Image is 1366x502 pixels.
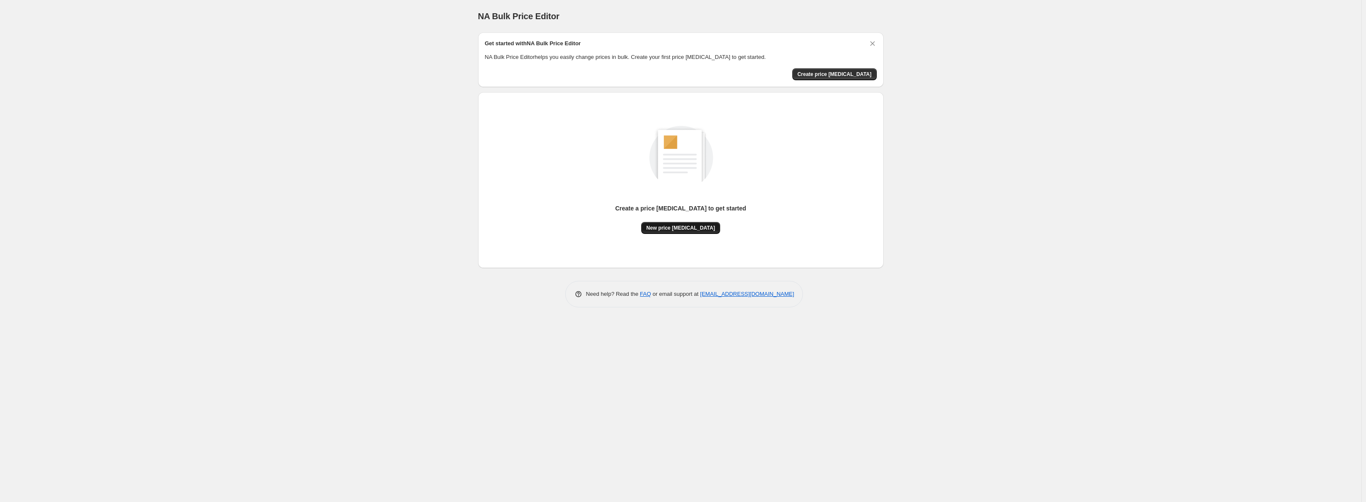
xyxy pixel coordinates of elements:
button: New price [MEDICAL_DATA] [641,222,720,234]
button: Create price change job [792,68,877,80]
h2: Get started with NA Bulk Price Editor [485,39,581,48]
p: NA Bulk Price Editor helps you easily change prices in bulk. Create your first price [MEDICAL_DAT... [485,53,877,61]
button: Dismiss card [868,39,877,48]
span: Create price [MEDICAL_DATA] [797,71,872,78]
span: NA Bulk Price Editor [478,12,560,21]
span: Need help? Read the [586,291,640,297]
a: FAQ [640,291,651,297]
p: Create a price [MEDICAL_DATA] to get started [615,204,746,213]
a: [EMAIL_ADDRESS][DOMAIN_NAME] [700,291,794,297]
span: or email support at [651,291,700,297]
span: New price [MEDICAL_DATA] [646,225,715,231]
